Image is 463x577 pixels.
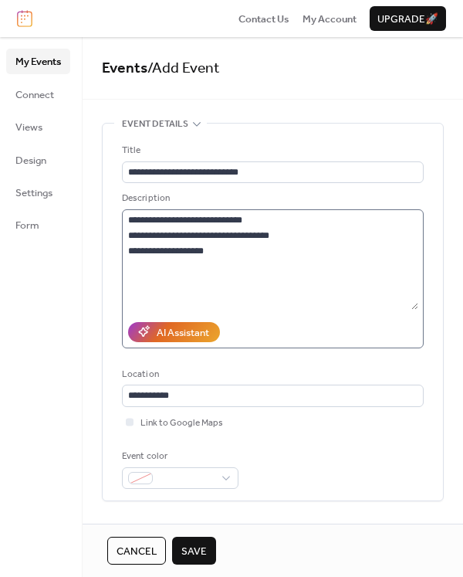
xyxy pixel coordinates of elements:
span: Connect [15,87,54,103]
span: / Add Event [147,54,220,83]
span: Event details [122,117,188,132]
button: Cancel [107,537,166,565]
a: Design [6,148,70,172]
span: Link to Google Maps [140,416,223,431]
span: Upgrade 🚀 [377,12,438,27]
a: My Events [6,49,70,73]
button: AI Assistant [128,322,220,342]
div: AI Assistant [157,325,209,341]
a: My Account [302,11,357,26]
span: Save [181,544,207,559]
a: Views [6,114,70,139]
button: Save [172,537,216,565]
span: My Events [15,54,61,70]
span: Settings [15,185,52,201]
img: logo [17,10,32,27]
span: Views [15,120,42,135]
a: Contact Us [238,11,289,26]
a: Events [102,54,147,83]
div: Event color [122,449,235,464]
div: Description [122,191,421,206]
a: Form [6,212,70,237]
span: Form [15,218,39,233]
span: Cancel [117,544,157,559]
div: Location [122,367,421,382]
a: Settings [6,180,70,205]
span: Contact Us [238,12,289,27]
span: Design [15,153,46,168]
div: Title [122,143,421,158]
span: My Account [302,12,357,27]
a: Connect [6,82,70,107]
button: Upgrade🚀 [370,6,446,31]
span: Date and time [122,520,188,535]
